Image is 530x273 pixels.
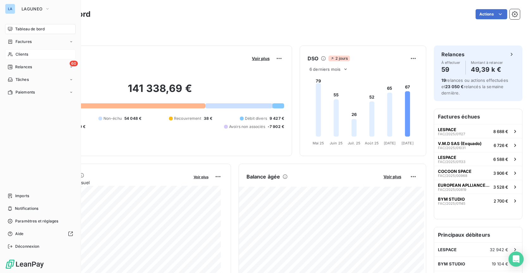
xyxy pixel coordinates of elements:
span: 19 [441,78,446,83]
span: LAGUNEO [22,6,42,11]
span: Imports [15,193,29,199]
span: LESPACE [438,247,457,252]
button: COCOON SPACEFAC/2025/009683 906 € [434,166,522,180]
span: 2 700 € [494,198,508,203]
span: FAC/2025/01031 [438,146,465,150]
span: À effectuer [441,61,460,64]
span: LESPACE [438,155,456,160]
span: Montant à relancer [471,61,503,64]
span: FAC/2025/00968 [438,174,467,178]
span: Aide [15,231,24,237]
span: Paramètres et réglages [15,218,58,224]
span: 23 050 € [445,84,464,89]
span: Notifications [15,206,38,211]
span: BYM STUDIO [438,197,465,202]
span: 38 € [204,116,213,121]
span: Avoirs non associés [229,124,265,130]
span: 2 jours [328,56,350,61]
button: V.M.D SAS (Exquado)FAC/2025/010316 726 € [434,138,522,152]
tspan: Juin 25 [330,141,343,145]
span: FAC/2025/01127 [438,132,465,136]
span: Voir plus [383,174,401,179]
span: FAC/2025/01133 [438,160,465,164]
button: EUROPEAN APLLIANCES FRANCE SASFAC/2025/008193 528 € [434,180,522,194]
button: LESPACEFAC/2025/011336 588 € [434,152,522,166]
span: Paiements [16,89,35,95]
span: FAC/2025/01145 [438,202,465,205]
button: Voir plus [382,174,403,179]
button: LESPACEFAC/2025/011278 688 € [434,124,522,138]
span: Tableau de bord [15,26,45,32]
tspan: Août 25 [365,141,379,145]
span: 8 688 € [493,129,508,134]
span: -7 902 € [268,124,284,130]
span: 3 906 € [493,171,508,176]
tspan: Mai 25 [313,141,324,145]
span: Chiffre d'affaires mensuel [36,179,189,186]
h6: Balance âgée [246,173,280,180]
span: 32 942 € [490,247,508,252]
span: 9 427 € [270,116,284,121]
span: Déconnexion [15,244,40,249]
button: Voir plus [250,56,271,61]
button: Voir plus [192,174,210,179]
h2: 141 338,69 € [36,82,284,101]
span: Factures [16,39,32,45]
tspan: [DATE] [402,141,414,145]
span: Non-échu [103,116,122,121]
span: 54 048 € [124,116,141,121]
h6: Relances [441,51,465,58]
button: Actions [476,9,507,19]
span: BYM STUDIO [438,261,465,266]
span: 60 [70,61,78,66]
h6: Principaux débiteurs [434,227,522,242]
span: Voir plus [252,56,270,61]
h4: 49,39 k € [471,64,503,75]
span: COCOON SPACE [438,169,471,174]
span: Voir plus [194,175,209,179]
div: LA [5,4,15,14]
span: FAC/2025/00819 [438,188,466,191]
button: BYM STUDIOFAC/2025/011452 700 € [434,194,522,208]
span: LESPACE [438,127,456,132]
h6: DSO [308,55,318,62]
a: Aide [5,229,76,239]
span: relances ou actions effectuées et relancés la semaine dernière. [441,78,508,95]
span: 6 726 € [494,143,508,148]
span: V.M.D SAS (Exquado) [438,141,482,146]
tspan: [DATE] [384,141,396,145]
span: Tâches [16,77,29,82]
h4: 59 [441,64,460,75]
span: Relances [15,64,32,70]
h6: Factures échues [434,109,522,124]
tspan: Juil. 25 [348,141,360,145]
span: Clients [16,52,28,57]
span: EUROPEAN APLLIANCES FRANCE SAS [438,183,491,188]
span: 6 derniers mois [309,67,340,72]
span: 19 104 € [492,261,508,266]
span: Débit divers [245,116,267,121]
img: Logo LeanPay [5,259,44,269]
span: 6 588 € [493,157,508,162]
span: Recouvrement [174,116,201,121]
span: 3 528 € [493,185,508,190]
div: Open Intercom Messenger [508,252,524,267]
